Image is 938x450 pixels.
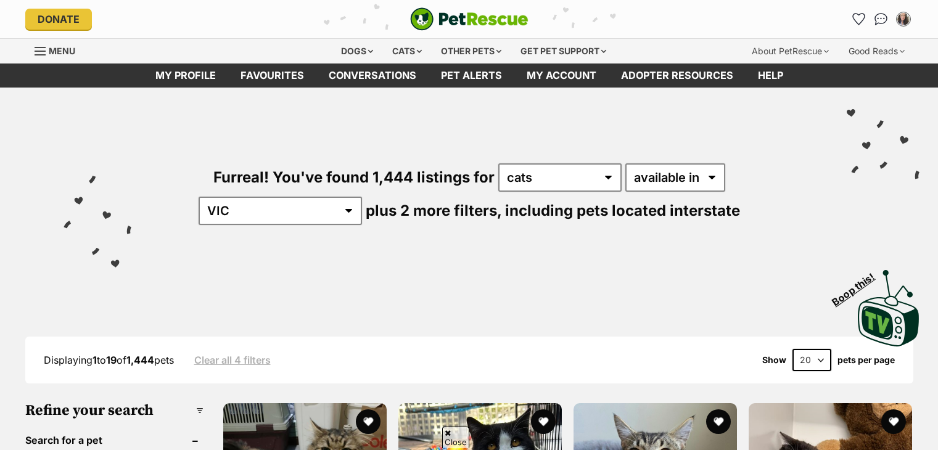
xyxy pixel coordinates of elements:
img: chat-41dd97257d64d25036548639549fe6c8038ab92f7586957e7f3b1b290dea8141.svg [874,13,887,25]
a: PetRescue [410,7,529,31]
a: Favourites [849,9,869,29]
div: Dogs [332,39,382,63]
span: Displaying to of pets [44,354,174,366]
label: pets per page [837,355,895,365]
strong: 1,444 [126,354,154,366]
div: Good Reads [840,39,913,63]
a: Pet alerts [429,63,514,88]
ul: Account quick links [849,9,913,29]
div: About PetRescue [743,39,837,63]
a: Donate [25,9,92,30]
a: Favourites [228,63,316,88]
strong: 19 [106,354,117,366]
a: My profile [143,63,228,88]
span: Menu [49,46,75,56]
div: Cats [384,39,430,63]
h3: Refine your search [25,402,204,419]
img: PetRescue TV logo [858,270,919,346]
span: plus 2 more filters, [366,202,501,219]
strong: 1 [93,354,97,366]
span: Close [442,427,469,448]
a: Boop this! [858,259,919,349]
a: Menu [35,39,84,61]
button: favourite [356,409,381,434]
div: Other pets [432,39,510,63]
button: favourite [881,409,906,434]
span: including pets located interstate [505,202,740,219]
span: Boop this! [830,263,887,308]
div: Get pet support [512,39,615,63]
img: Sarah profile pic [897,13,910,25]
a: Adopter resources [609,63,746,88]
a: My account [514,63,609,88]
a: Clear all 4 filters [194,354,271,366]
img: logo-cat-932fe2b9b8326f06289b0f2fb663e598f794de774fb13d1741a6617ecf9a85b4.svg [410,7,529,31]
a: Conversations [871,9,891,29]
span: Show [762,355,786,365]
button: favourite [706,409,731,434]
header: Search for a pet [25,435,204,446]
span: Furreal! You've found 1,444 listings for [213,168,495,186]
a: Help [746,63,796,88]
a: conversations [316,63,429,88]
button: favourite [531,409,556,434]
button: My account [894,9,913,29]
